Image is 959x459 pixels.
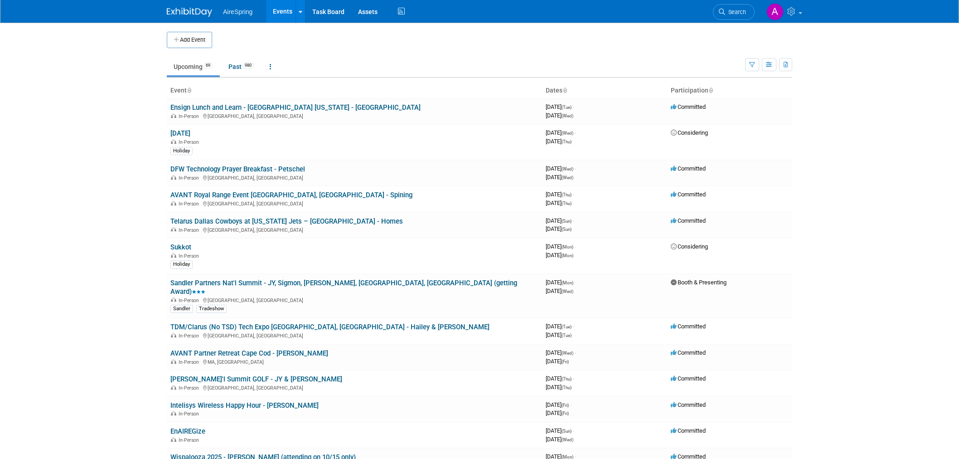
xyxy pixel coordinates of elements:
a: EnAIREGize [170,427,205,435]
img: ExhibitDay [167,8,212,17]
span: [DATE] [546,129,576,136]
span: - [575,349,576,356]
th: Participation [667,83,792,98]
img: In-Person Event [171,385,176,390]
span: [DATE] [546,323,574,330]
a: TDM/Clarus (No TSD) Tech Expo [GEOGRAPHIC_DATA], [GEOGRAPHIC_DATA] - Hailey & [PERSON_NAME] [170,323,489,331]
span: 980 [242,62,254,69]
div: [GEOGRAPHIC_DATA], [GEOGRAPHIC_DATA] [170,112,538,119]
span: Committed [671,349,706,356]
a: Sort by Event Name [187,87,191,94]
span: (Sun) [562,429,572,434]
a: Past980 [222,58,261,75]
span: Committed [671,427,706,434]
span: Committed [671,217,706,224]
span: (Wed) [562,113,573,118]
span: - [575,243,576,250]
span: [DATE] [546,279,576,286]
span: - [575,279,576,286]
span: (Fri) [562,359,569,364]
span: In-Person [179,411,202,417]
span: (Mon) [562,244,573,249]
span: [DATE] [546,217,574,224]
a: DFW Technology Prayer Breakfast - Petschel [170,165,305,173]
span: [DATE] [546,410,569,416]
span: In-Person [179,113,202,119]
span: In-Person [179,201,202,207]
span: [DATE] [546,384,572,391]
span: In-Person [179,227,202,233]
span: [DATE] [546,243,576,250]
span: In-Person [179,298,202,303]
span: (Fri) [562,403,569,408]
span: [DATE] [546,252,573,259]
span: [DATE] [546,288,573,294]
span: Committed [671,375,706,382]
span: (Tue) [562,105,572,110]
span: (Mon) [562,253,573,258]
span: (Tue) [562,324,572,329]
span: Committed [671,165,706,172]
div: Holiday [170,260,193,269]
span: 69 [203,62,213,69]
div: [GEOGRAPHIC_DATA], [GEOGRAPHIC_DATA] [170,226,538,233]
span: Committed [671,191,706,198]
span: - [573,103,574,110]
span: (Wed) [562,437,573,442]
div: Holiday [170,147,193,155]
img: In-Person Event [171,411,176,415]
span: [DATE] [546,225,572,232]
span: [DATE] [546,138,572,145]
span: (Thu) [562,192,572,197]
img: In-Person Event [171,113,176,118]
img: In-Person Event [171,437,176,442]
a: [DATE] [170,129,190,137]
span: [DATE] [546,174,573,181]
div: [GEOGRAPHIC_DATA], [GEOGRAPHIC_DATA] [170,174,538,181]
span: (Wed) [562,351,573,356]
span: (Thu) [562,139,572,144]
span: Search [725,9,746,15]
span: Committed [671,103,706,110]
img: In-Person Event [171,227,176,232]
div: Tradeshow [196,305,227,313]
span: (Wed) [562,131,573,136]
span: (Thu) [562,201,572,206]
span: In-Person [179,139,202,145]
span: In-Person [179,385,202,391]
span: [DATE] [546,332,572,338]
th: Event [167,83,542,98]
div: [GEOGRAPHIC_DATA], [GEOGRAPHIC_DATA] [170,296,538,303]
span: [DATE] [546,375,574,382]
span: (Thu) [562,376,572,381]
div: [GEOGRAPHIC_DATA], [GEOGRAPHIC_DATA] [170,200,538,207]
a: Sort by Participation Type [708,87,713,94]
img: In-Person Event [171,253,176,258]
span: (Thu) [562,385,572,390]
a: Telarus Dallas Cowboys at [US_STATE] Jets – [GEOGRAPHIC_DATA] - Homes [170,217,403,225]
span: (Sun) [562,227,572,232]
span: - [573,323,574,330]
span: [DATE] [546,427,574,434]
span: Booth & Presenting [671,279,727,286]
span: - [570,401,572,408]
span: [DATE] [546,165,576,172]
span: (Wed) [562,166,573,171]
span: - [573,217,574,224]
span: [DATE] [546,401,572,408]
span: In-Person [179,253,202,259]
span: (Wed) [562,175,573,180]
a: Sandler Partners Nat'l Summit - JY, Sigmon, [PERSON_NAME], [GEOGRAPHIC_DATA], [GEOGRAPHIC_DATA] (... [170,279,517,296]
span: (Sun) [562,219,572,224]
span: (Wed) [562,289,573,294]
span: In-Person [179,359,202,365]
div: Sandler [170,305,193,313]
span: [DATE] [546,191,574,198]
a: [PERSON_NAME]'l Summit GOLF - JY & [PERSON_NAME] [170,375,342,383]
a: Upcoming69 [167,58,220,75]
span: [DATE] [546,436,573,443]
th: Dates [542,83,667,98]
a: Ensign Lunch and Learn - [GEOGRAPHIC_DATA] [US_STATE] - [GEOGRAPHIC_DATA] [170,103,421,112]
span: [DATE] [546,358,569,365]
span: [DATE] [546,112,573,119]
